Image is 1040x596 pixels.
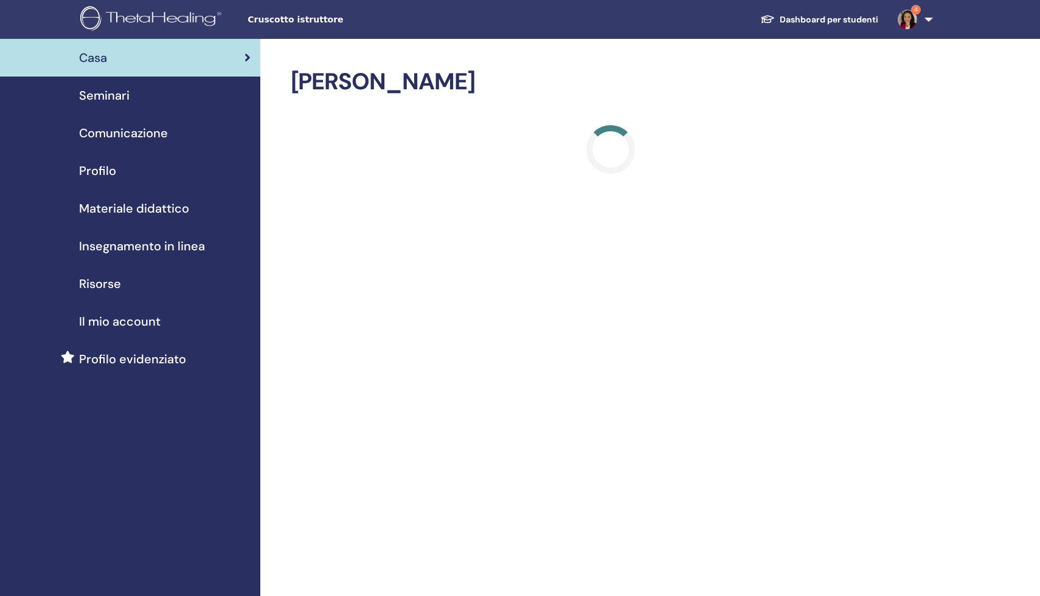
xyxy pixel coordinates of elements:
span: Insegnamento in linea [79,237,205,255]
span: Profilo evidenziato [79,350,186,368]
img: logo.png [80,6,226,33]
span: Il mio account [79,312,161,331]
span: 4 [911,5,921,15]
span: Profilo [79,162,116,180]
img: default.jpg [898,10,917,29]
span: Materiale didattico [79,199,189,218]
span: Casa [79,49,107,67]
span: Seminari [79,86,130,104]
a: Dashboard per studenti [751,9,888,31]
span: Cruscotto istruttore [248,13,430,26]
span: Comunicazione [79,124,168,142]
h2: [PERSON_NAME] [291,68,931,96]
img: graduation-cap-white.svg [760,14,775,24]
span: Risorse [79,275,121,293]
